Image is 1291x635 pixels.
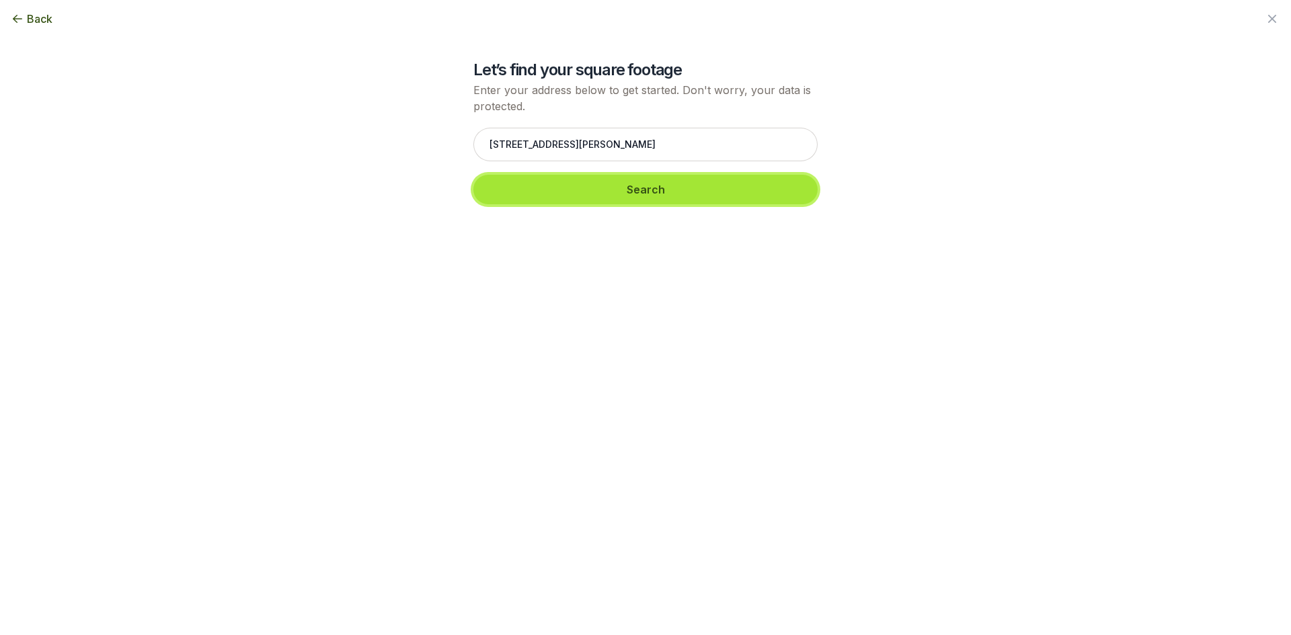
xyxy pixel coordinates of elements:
[473,128,818,161] input: Enter your address
[473,59,818,81] h2: Let’s find your square footage
[473,175,818,204] button: Search
[473,82,818,114] p: Enter your address below to get started. Don't worry, your data is protected.
[11,11,52,27] button: Back
[27,11,52,27] span: Back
